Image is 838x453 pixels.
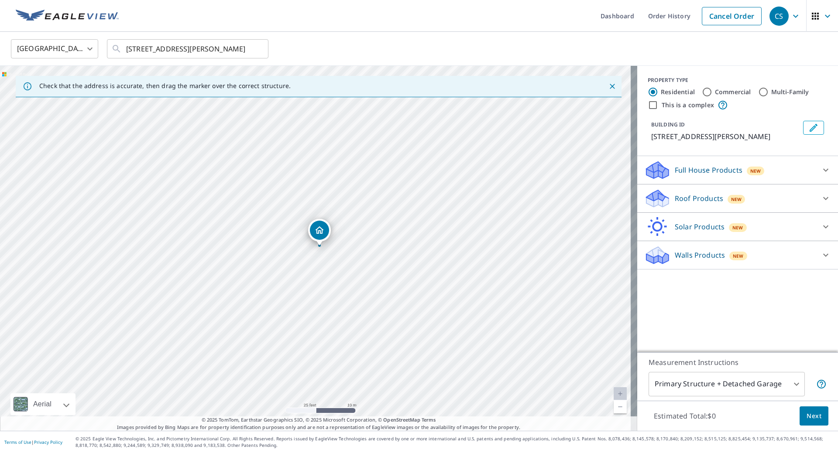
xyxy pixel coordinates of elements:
[647,406,723,426] p: Estimated Total: $0
[816,379,827,389] span: Your report will include the primary structure and a detached garage if one exists.
[202,416,436,424] span: © 2025 TomTom, Earthstar Geographics SIO, © 2025 Microsoft Corporation, ©
[308,219,331,246] div: Dropped pin, building 1, Residential property, 11 Edna Ave Binghamton, NY 13903
[10,393,76,415] div: Aerial
[607,81,618,92] button: Close
[731,196,742,203] span: New
[675,221,725,232] p: Solar Products
[675,165,742,175] p: Full House Products
[76,436,834,449] p: © 2025 Eagle View Technologies, Inc. and Pictometry International Corp. All Rights Reserved. Repo...
[769,7,789,26] div: CS
[661,88,695,96] label: Residential
[614,387,627,400] a: Current Level 20, Zoom In Disabled
[651,131,800,142] p: [STREET_ADDRESS][PERSON_NAME]
[648,76,828,84] div: PROPERTY TYPE
[644,188,831,209] div: Roof ProductsNew
[803,121,824,135] button: Edit building 1
[800,406,828,426] button: Next
[750,167,761,174] span: New
[34,439,62,445] a: Privacy Policy
[614,400,627,413] a: Current Level 20, Zoom Out
[644,245,831,266] div: Walls ProductsNew
[126,37,251,61] input: Search by address or latitude-longitude
[733,252,744,259] span: New
[383,416,420,423] a: OpenStreetMap
[702,7,762,25] a: Cancel Order
[651,121,685,128] p: BUILDING ID
[649,357,827,368] p: Measurement Instructions
[771,88,809,96] label: Multi-Family
[39,82,291,90] p: Check that the address is accurate, then drag the marker over the correct structure.
[16,10,119,23] img: EV Logo
[715,88,751,96] label: Commercial
[4,439,62,445] p: |
[807,411,821,422] span: Next
[422,416,436,423] a: Terms
[649,372,805,396] div: Primary Structure + Detached Garage
[662,101,714,109] label: This is a complex
[675,193,723,204] p: Roof Products
[732,224,743,231] span: New
[644,216,831,237] div: Solar ProductsNew
[31,393,54,415] div: Aerial
[11,37,98,61] div: [GEOGRAPHIC_DATA]
[4,439,31,445] a: Terms of Use
[644,160,831,181] div: Full House ProductsNew
[675,250,725,260] p: Walls Products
